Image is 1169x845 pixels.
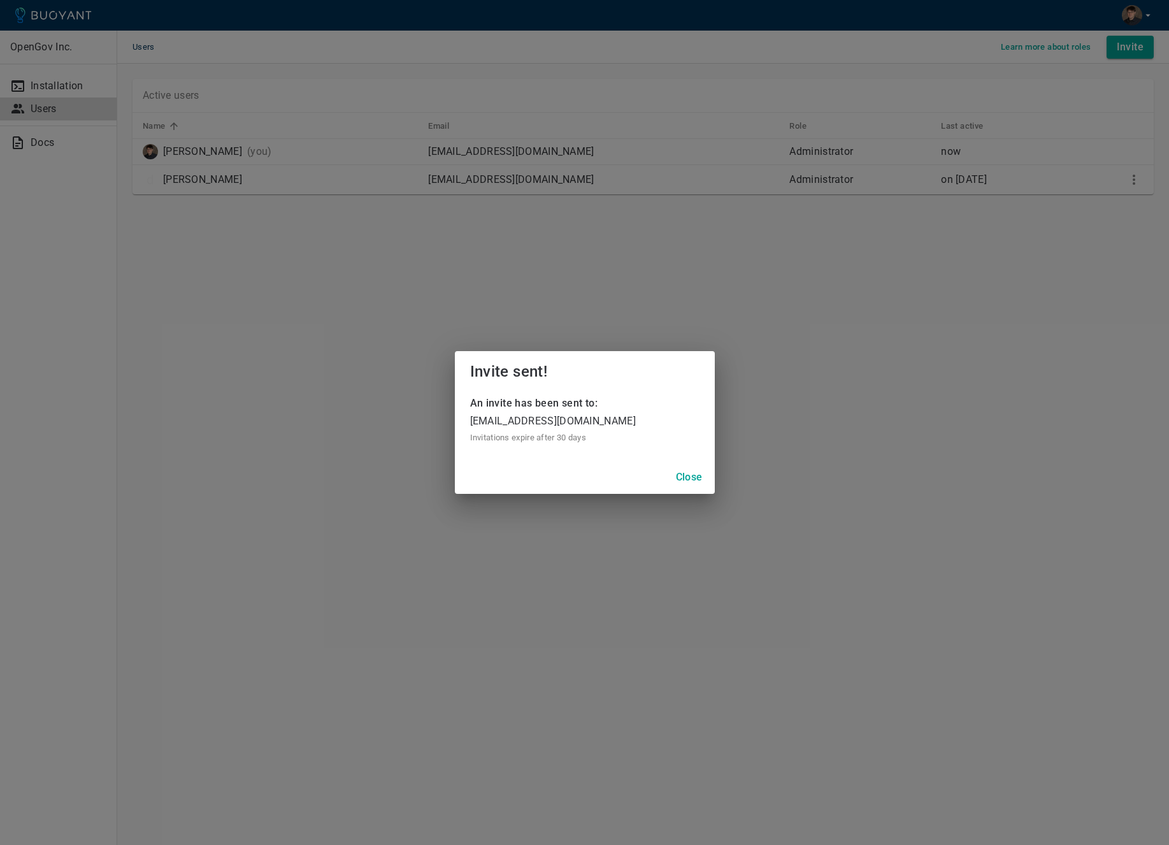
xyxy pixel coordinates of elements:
[470,363,548,380] span: Invite sent!
[470,397,699,410] h4: An invite has been sent to:
[669,466,710,489] button: Close
[470,415,699,428] p: [EMAIL_ADDRESS][DOMAIN_NAME]
[676,471,703,484] h4: Close
[470,433,699,443] span: Invitations expire after 30 days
